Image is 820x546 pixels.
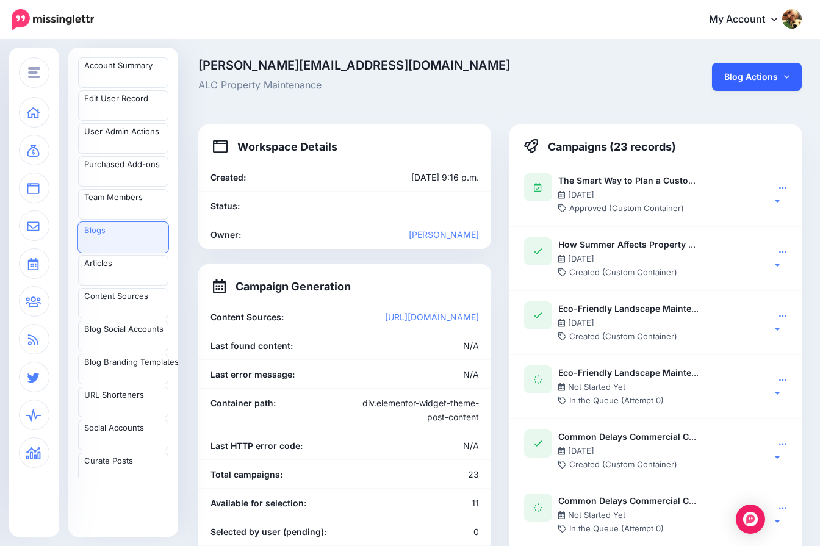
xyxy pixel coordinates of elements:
[210,440,303,451] b: Last HTTP error code:
[198,59,594,71] span: [PERSON_NAME][EMAIL_ADDRESS][DOMAIN_NAME]
[524,139,677,154] h4: Campaigns (23 records)
[28,67,40,78] img: menu.png
[210,398,276,408] b: Container path:
[345,339,488,353] div: N/A
[210,340,293,351] b: Last found content:
[697,5,802,35] a: My Account
[345,367,488,381] div: N/A
[210,201,240,211] b: Status:
[385,312,479,322] a: [URL][DOMAIN_NAME]
[558,393,670,407] li: In the Queue (Attempt 0)
[78,255,168,286] a: Articles
[210,312,284,322] b: Content Sources:
[78,288,168,318] a: Content Sources
[558,367,738,378] b: Eco-Friendly Landscape Maintenance Tips
[558,303,738,314] b: Eco-Friendly Landscape Maintenance Tips
[409,229,479,240] a: [PERSON_NAME]
[198,77,594,93] span: ALC Property Maintenance
[213,139,337,154] h4: Workspace Details
[558,329,683,343] li: Created (Custom Container)
[78,90,168,121] a: Edit User Record
[558,316,600,329] li: [DATE]
[558,522,670,535] li: In the Queue (Attempt 0)
[558,175,794,185] b: The Smart Way to Plan a Custom Landscape Installation
[558,495,800,506] b: Common Delays Commercial Contractors Can Help Avoid
[558,380,631,393] li: Not Started Yet
[345,439,488,453] div: N/A
[558,431,800,442] b: Common Delays Commercial Contractors Can Help Avoid
[210,369,295,379] b: Last error message:
[558,444,600,458] li: [DATE]
[558,511,565,519] svg: Campaign has not stared being generated yet
[213,279,351,293] h4: Campaign Generation
[78,387,168,417] a: URL Shorteners
[210,526,326,537] b: Selected by user (pending):
[558,252,600,265] li: [DATE]
[210,172,246,182] b: Created:
[210,469,282,480] b: Total campaigns:
[78,354,168,384] a: Blog Branding Templates
[78,156,168,187] a: Purchased Add-ons
[78,57,168,88] a: Account Summary
[558,239,743,250] b: How Summer Affects Property Maintenance
[558,383,565,391] svg: Campaign has not stared being generated yet
[345,525,488,539] div: 0
[558,188,600,201] li: [DATE]
[345,496,488,510] div: 11
[558,458,683,471] li: Created (Custom Container)
[78,189,168,220] a: Team Members
[558,265,683,279] li: Created (Custom Container)
[78,123,168,154] a: User Admin Actions
[78,222,168,253] a: Blogs
[78,453,168,483] a: Curate Posts
[78,321,168,351] a: Blog Social Accounts
[210,498,306,508] b: Available for selection:
[558,201,690,215] li: Approved (Custom Container)
[78,420,168,450] a: Social Accounts
[345,170,488,184] div: [DATE] 9:16 p.m.
[558,508,631,522] li: Not Started Yet
[345,396,488,424] div: div.elementor-widget-theme-post-content
[736,505,765,534] div: Open Intercom Messenger
[712,63,802,91] a: Blog Actions
[345,467,488,481] div: 23
[210,229,241,240] b: Owner:
[12,9,94,30] img: Missinglettr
